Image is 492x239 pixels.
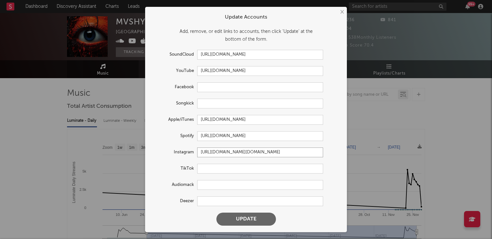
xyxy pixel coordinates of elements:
div: Add, remove, or edit links to accounts, then click 'Update' at the bottom of the form. [152,28,340,43]
label: YouTube [152,67,197,75]
label: Songkick [152,100,197,107]
label: Audiomack [152,181,197,189]
div: Update Accounts [152,13,340,21]
label: Spotify [152,132,197,140]
label: Apple/iTunes [152,116,197,124]
button: Update [216,213,276,226]
label: Deezer [152,197,197,205]
label: Instagram [152,148,197,156]
button: × [338,8,345,16]
label: Facebook [152,83,197,91]
label: TikTok [152,165,197,173]
label: SoundCloud [152,51,197,59]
